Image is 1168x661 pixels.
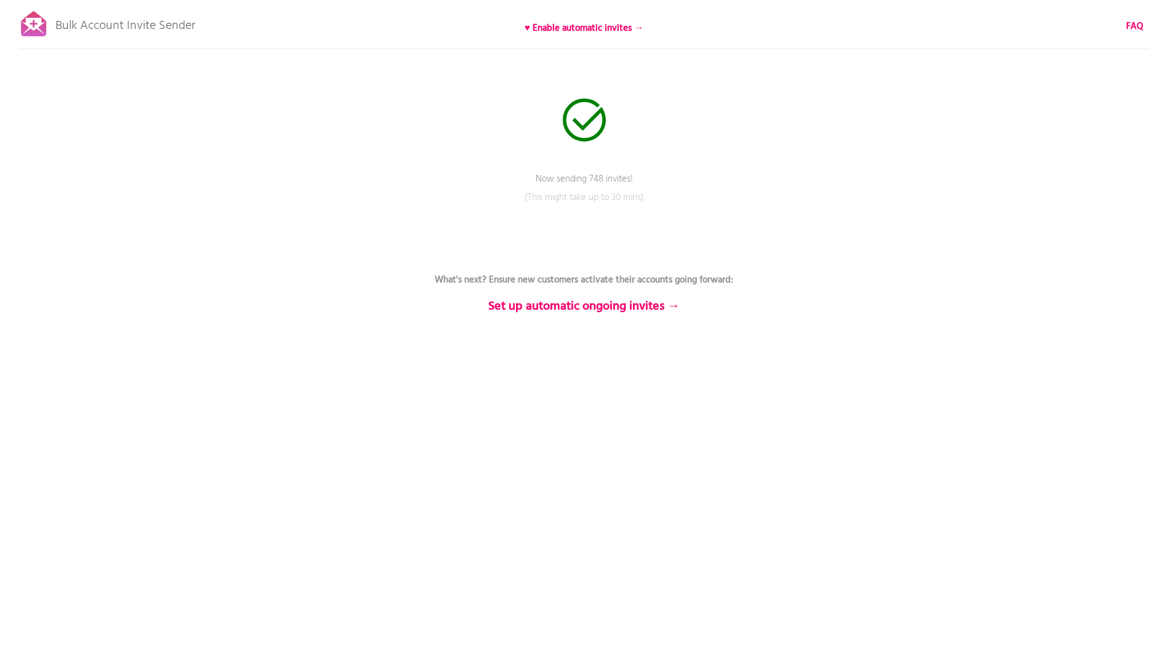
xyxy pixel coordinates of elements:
[525,21,643,36] b: ♥ Enable automatic invites →
[435,273,733,287] b: What's next? Ensure new customers activate their accounts going forward:
[1126,19,1143,34] b: FAQ
[488,297,680,316] b: Set up automatic ongoing invites →
[400,172,769,203] p: Now sending 748 invites!
[1126,20,1143,33] a: FAQ
[55,7,195,38] p: Bulk Account Invite Sender
[400,191,769,222] p: (This might take up to 30 mins)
